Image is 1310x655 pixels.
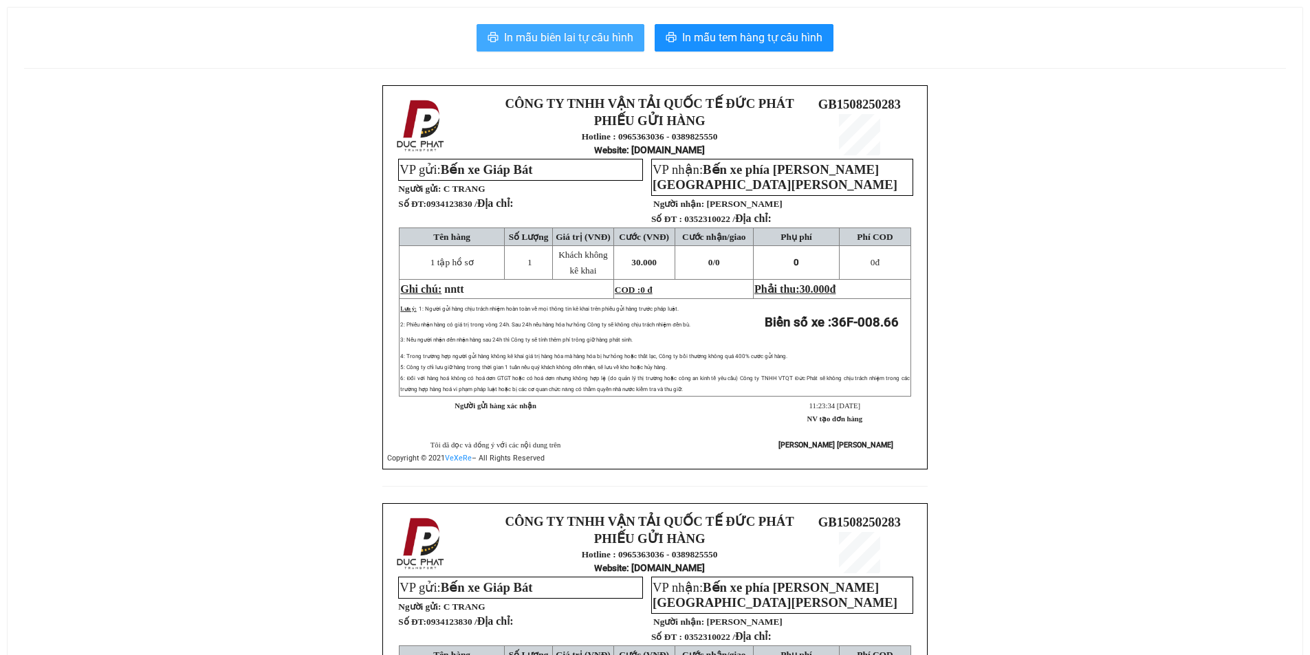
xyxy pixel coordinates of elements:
span: Khách không kê khai [558,249,607,276]
span: 36F-008.66 [831,315,899,330]
span: In mẫu tem hàng tự cấu hình [682,29,822,46]
span: 4: Trong trường hợp người gửi hàng không kê khai giá trị hàng hóa mà hàng hóa bị hư hỏng hoặc thấ... [400,353,787,359]
span: Địa chỉ: [477,615,514,627]
strong: Số ĐT : [651,632,682,642]
span: 0 [871,257,875,267]
span: đ [830,283,836,295]
button: printerIn mẫu biên lai tự cấu hình [477,24,644,52]
span: printer [488,32,499,45]
strong: [PERSON_NAME] [PERSON_NAME] [778,441,893,449]
span: 30.000 [631,257,657,267]
span: Giá trị (VNĐ) [556,232,611,242]
span: đ [871,257,880,267]
strong: Số ĐT : [651,214,682,224]
strong: Người gửi hàng xác nhận [455,402,536,410]
span: Tên hàng [433,232,470,242]
span: In mẫu biên lai tự cấu hình [504,29,633,46]
span: Copyright © 2021 – All Rights Reserved [387,454,545,463]
span: [PERSON_NAME] [706,199,782,209]
span: 0352310022 / [684,632,772,642]
a: VeXeRe [445,454,472,463]
span: 0 đ [640,285,652,295]
span: VP gửi: [400,162,532,177]
button: printerIn mẫu tem hàng tự cấu hình [655,24,833,52]
span: Bến xe phía [PERSON_NAME][GEOGRAPHIC_DATA][PERSON_NAME] [653,162,897,192]
strong: Hotline : 0965363036 - 0389825550 [582,549,718,559]
span: Số Lượng [509,232,549,242]
span: Bến xe phía [PERSON_NAME][GEOGRAPHIC_DATA][PERSON_NAME] [653,580,897,610]
span: Địa chỉ: [477,197,514,209]
span: 0 [715,257,720,267]
span: Cước nhận/giao [682,232,746,242]
span: 3: Nếu người nhận đến nhận hàng sau 24h thì Công ty sẽ tính thêm phí trông giữ hàng phát sinh. [400,337,632,343]
span: C TRANG [444,184,485,194]
strong: NV tạo đơn hàng [807,415,862,423]
span: Lưu ý: [400,306,416,312]
span: Phải thu: [754,283,836,295]
span: [PERSON_NAME] [706,617,782,627]
span: Website [594,563,626,573]
strong: Biển số xe : [765,315,899,330]
span: C TRANG [444,601,485,612]
img: logo [393,515,450,573]
strong: Người gửi: [398,184,441,194]
span: Phí COD [857,232,893,242]
span: 1 [527,257,532,267]
strong: Hotline : 0965363036 - 0389825550 [582,131,718,142]
span: Phụ phí [780,232,811,242]
strong: Người nhận: [653,199,704,209]
span: Địa chỉ: [735,630,772,642]
strong: PHIẾU GỬI HÀNG [594,113,706,128]
strong: Số ĐT: [398,617,513,627]
strong: Số ĐT: [398,199,513,209]
span: Ghi chú: [400,283,441,295]
span: 2: Phiếu nhận hàng có giá trị trong vòng 24h. Sau 24h nếu hàng hóa hư hỏng Công ty sẽ không chịu ... [400,322,690,328]
span: GB1508250283 [818,97,901,111]
span: COD : [615,285,653,295]
img: logo [393,97,450,155]
strong: CÔNG TY TNHH VẬN TẢI QUỐC TẾ ĐỨC PHÁT [505,514,794,529]
span: 1: Người gửi hàng chịu trách nhiệm hoàn toàn về mọi thông tin kê khai trên phiếu gửi hàng trước p... [419,306,679,312]
span: 0352310022 / [684,214,772,224]
span: 1 tập hồ sơ [430,257,474,267]
strong: Người gửi: [398,601,441,612]
span: 0 [794,257,799,267]
span: 6: Đối với hàng hoá không có hoá đơn GTGT hoặc có hoá đơn nhưng không hợp lệ (do quản lý thị trườ... [400,375,910,392]
span: Cước (VNĐ) [619,232,669,242]
strong: PHIẾU GỬI HÀNG [594,531,706,546]
span: nntt [444,283,463,295]
span: 30.000 [800,283,830,295]
span: VP nhận: [653,580,897,610]
span: Tôi đã đọc và đồng ý với các nội dung trên [430,441,561,449]
span: Website [594,145,626,155]
span: GB1508250283 [818,515,901,529]
span: Bến xe Giáp Bát [441,580,533,595]
span: 11:23:34 [DATE] [809,402,860,410]
span: Bến xe Giáp Bát [441,162,533,177]
strong: Người nhận: [653,617,704,627]
span: VP gửi: [400,580,532,595]
span: 5: Công ty chỉ lưu giữ hàng trong thời gian 1 tuần nếu quý khách không đến nhận, sẽ lưu về kho ho... [400,364,666,370]
span: 0934123830 / [426,617,514,627]
span: 0/ [708,257,720,267]
span: Địa chỉ: [735,212,772,224]
span: printer [666,32,677,45]
span: VP nhận: [653,162,897,192]
span: 0934123830 / [426,199,514,209]
strong: : [DOMAIN_NAME] [594,562,705,573]
strong: CÔNG TY TNHH VẬN TẢI QUỐC TẾ ĐỨC PHÁT [505,96,794,111]
strong: : [DOMAIN_NAME] [594,144,705,155]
